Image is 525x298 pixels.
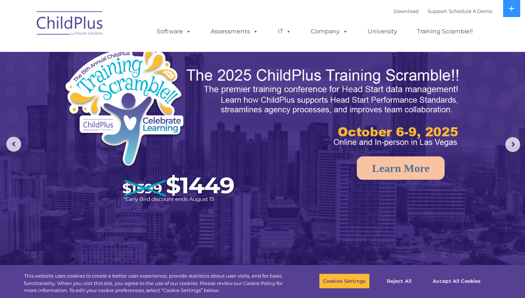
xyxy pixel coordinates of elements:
[505,273,521,289] button: Close
[103,79,134,85] span: Phone number
[103,49,126,54] span: Last name
[357,156,445,180] a: Learn More
[270,24,299,39] a: IT
[24,272,289,294] div: This website uses cookies to create a better user experience, provide statistics about user visit...
[393,8,492,14] font: |
[428,8,447,14] a: Support
[149,24,199,39] a: Software
[449,8,492,14] a: Schedule A Demo
[429,273,485,289] button: Accept All Cookies
[203,24,266,39] a: Assessments
[303,24,355,39] a: Company
[376,273,422,289] button: Reject All
[393,8,419,14] a: Download
[33,6,107,43] img: ChildPlus by Procare Solutions
[409,24,480,39] a: Training Scramble!!
[360,24,405,39] a: University
[319,273,370,289] button: Cookies Settings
